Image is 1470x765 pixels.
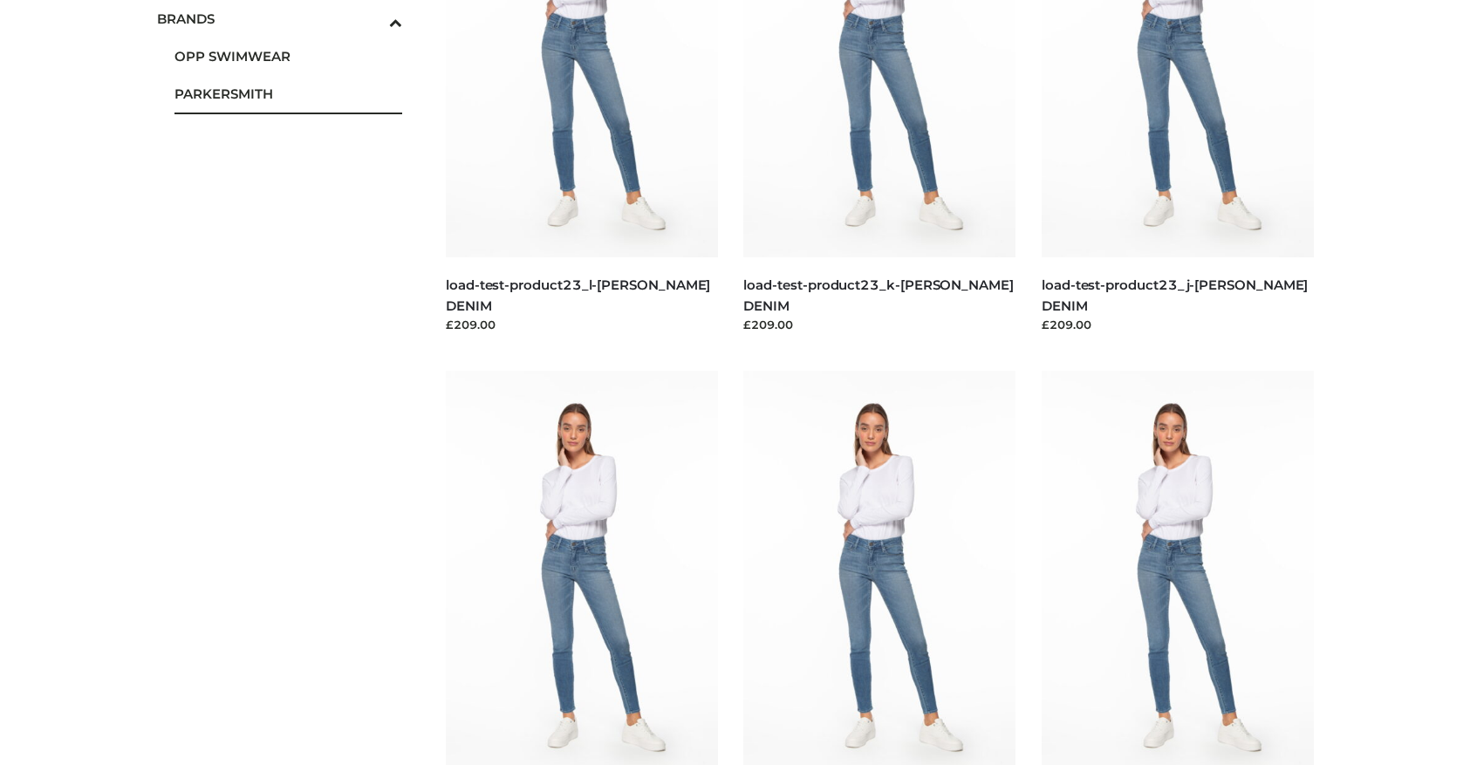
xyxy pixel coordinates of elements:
[174,38,403,75] a: OPP SWIMWEAR
[743,277,1013,313] a: load-test-product23_k-[PERSON_NAME] DENIM
[1042,316,1314,333] div: £209.00
[743,316,1015,333] div: £209.00
[1042,277,1308,313] a: load-test-product23_j-[PERSON_NAME] DENIM
[174,84,403,104] span: PARKERSMITH
[446,277,710,313] a: load-test-product23_l-[PERSON_NAME] DENIM
[157,9,403,29] span: BRANDS
[446,316,718,333] div: £209.00
[174,46,403,66] span: OPP SWIMWEAR
[174,75,403,113] a: PARKERSMITH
